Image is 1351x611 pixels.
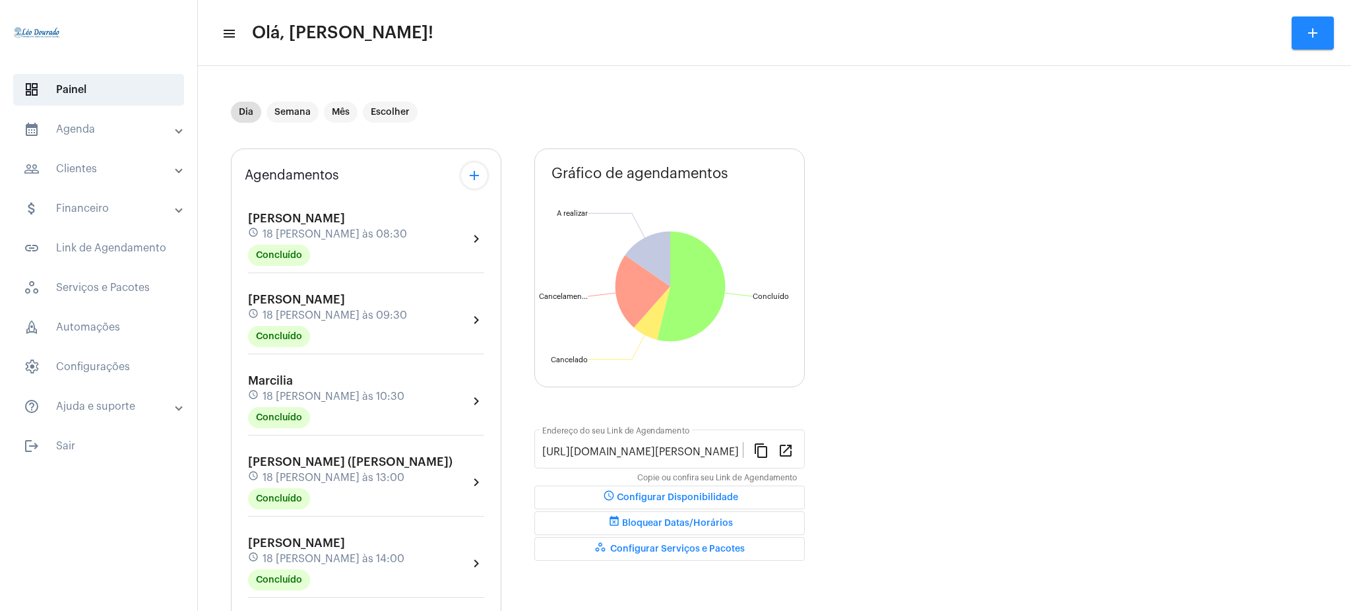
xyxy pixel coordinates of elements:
[24,438,40,454] mat-icon: sidenav icon
[13,74,184,106] span: Painel
[363,102,418,123] mat-chip: Escolher
[24,201,40,216] mat-icon: sidenav icon
[13,272,184,304] span: Serviços e Pacotes
[8,193,197,224] mat-expansion-panel-header: sidenav iconFinanceiro
[594,541,610,557] mat-icon: workspaces_outlined
[13,351,184,383] span: Configurações
[248,552,260,566] mat-icon: schedule
[248,212,345,224] span: [PERSON_NAME]
[778,442,794,458] mat-icon: open_in_new
[245,168,339,183] span: Agendamentos
[252,22,433,44] span: Olá, [PERSON_NAME]!
[248,245,310,266] mat-chip: Concluído
[468,312,484,328] mat-icon: chevron_right
[468,393,484,409] mat-icon: chevron_right
[248,470,260,485] mat-icon: schedule
[601,490,617,505] mat-icon: schedule
[222,26,235,42] mat-icon: sidenav icon
[637,474,797,483] mat-hint: Copie ou confira seu Link de Agendamento
[248,537,345,549] span: [PERSON_NAME]
[24,121,40,137] mat-icon: sidenav icon
[601,493,738,502] span: Configurar Disponibilidade
[8,153,197,185] mat-expansion-panel-header: sidenav iconClientes
[466,168,482,183] mat-icon: add
[24,399,176,414] mat-panel-title: Ajuda e suporte
[8,391,197,422] mat-expansion-panel-header: sidenav iconAjuda e suporte
[248,375,293,387] span: Marcilia
[1305,25,1321,41] mat-icon: add
[231,102,261,123] mat-chip: Dia
[13,430,184,462] span: Sair
[753,293,789,300] text: Concluído
[263,472,404,484] span: 18 [PERSON_NAME] às 13:00
[539,293,588,300] text: Cancelamen...
[263,309,407,321] span: 18 [PERSON_NAME] às 09:30
[248,569,310,591] mat-chip: Concluído
[542,446,743,458] input: Link
[557,210,588,217] text: A realizar
[468,231,484,247] mat-icon: chevron_right
[248,308,260,323] mat-icon: schedule
[24,121,176,137] mat-panel-title: Agenda
[534,511,805,535] button: Bloquear Datas/Horários
[24,319,40,335] span: sidenav icon
[248,294,345,305] span: [PERSON_NAME]
[248,488,310,509] mat-chip: Concluído
[24,201,176,216] mat-panel-title: Financeiro
[468,474,484,490] mat-icon: chevron_right
[263,391,404,402] span: 18 [PERSON_NAME] às 10:30
[248,389,260,404] mat-icon: schedule
[753,442,769,458] mat-icon: content_copy
[248,456,453,468] span: [PERSON_NAME] ([PERSON_NAME])
[13,232,184,264] span: Link de Agendamento
[13,311,184,343] span: Automações
[24,359,40,375] span: sidenav icon
[8,113,197,145] mat-expansion-panel-header: sidenav iconAgenda
[248,326,310,347] mat-chip: Concluído
[551,166,728,181] span: Gráfico de agendamentos
[24,240,40,256] mat-icon: sidenav icon
[551,356,588,364] text: Cancelado
[11,7,63,59] img: 4c910ca3-f26c-c648-53c7-1a2041c6e520.jpg
[267,102,319,123] mat-chip: Semana
[534,486,805,509] button: Configurar Disponibilidade
[24,399,40,414] mat-icon: sidenav icon
[24,82,40,98] span: sidenav icon
[534,537,805,561] button: Configurar Serviços e Pacotes
[248,407,310,428] mat-chip: Concluído
[594,544,745,554] span: Configurar Serviços e Pacotes
[24,161,40,177] mat-icon: sidenav icon
[606,519,733,528] span: Bloquear Datas/Horários
[324,102,358,123] mat-chip: Mês
[248,227,260,241] mat-icon: schedule
[24,280,40,296] span: sidenav icon
[606,515,622,531] mat-icon: event_busy
[24,161,176,177] mat-panel-title: Clientes
[468,556,484,571] mat-icon: chevron_right
[263,553,404,565] span: 18 [PERSON_NAME] às 14:00
[263,228,407,240] span: 18 [PERSON_NAME] às 08:30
